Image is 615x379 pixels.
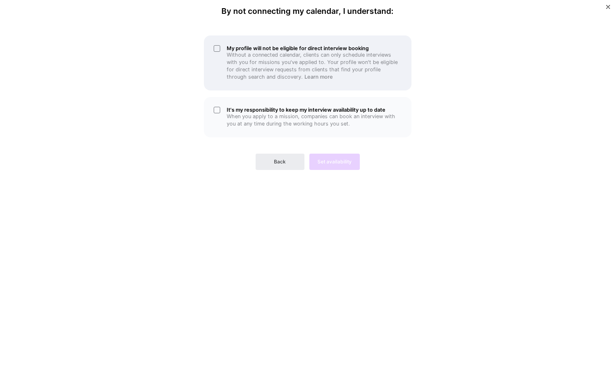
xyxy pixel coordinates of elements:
p: When you apply to a mission, companies can book an interview with you at any time during the work... [227,113,402,128]
button: Back [256,154,304,170]
p: Without a connected calendar, clients can only schedule interviews with you for missions you've a... [227,51,402,81]
h5: My profile will not be eligible for direct interview booking [227,45,402,51]
h4: By not connecting my calendar, I understand: [221,7,394,16]
a: Learn more [304,74,333,80]
span: Back [274,158,286,165]
h5: It's my responsibility to keep my interview availability up to date [227,107,402,113]
button: Close [606,5,610,13]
